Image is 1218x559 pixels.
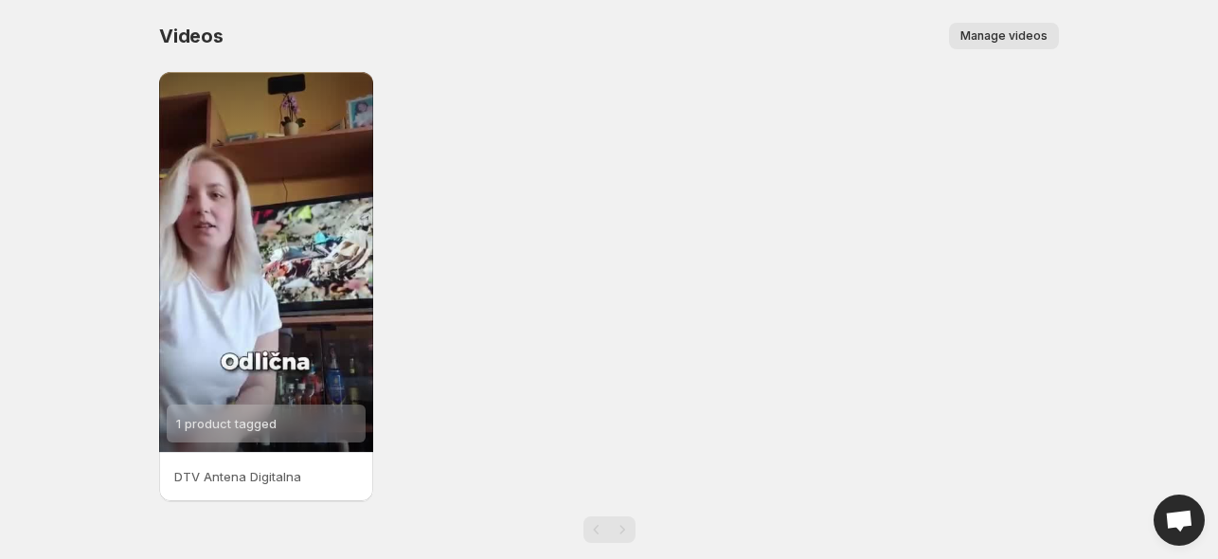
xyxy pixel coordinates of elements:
[159,25,224,47] span: Videos
[1154,495,1205,546] a: Open chat
[960,28,1048,44] span: Manage videos
[176,416,277,431] span: 1 product tagged
[174,467,358,486] p: DTV Antena Digitalna
[949,23,1059,49] button: Manage videos
[583,516,636,543] nav: Pagination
